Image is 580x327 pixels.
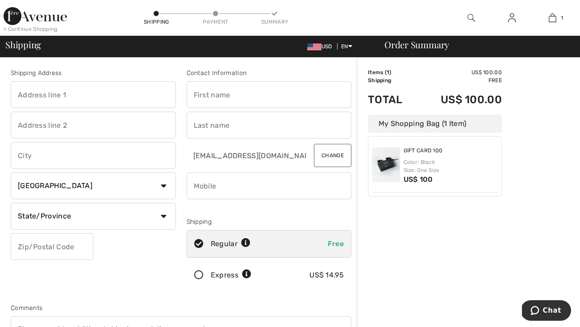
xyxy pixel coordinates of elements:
[368,115,502,133] div: My Shopping Bag (1 Item)
[187,68,352,78] div: Contact Information
[11,142,176,169] input: City
[522,300,571,323] iframe: Opens a widget where you can chat to one of our agents
[372,147,400,182] img: GIFT CARD 100
[307,43,336,50] span: USD
[314,144,351,167] button: Change
[11,233,93,260] input: Zip/Postal Code
[416,76,502,84] td: Free
[374,40,575,49] div: Order Summary
[368,76,416,84] td: Shipping
[368,84,416,115] td: Total
[368,68,416,76] td: Items ( )
[187,172,352,199] input: Mobile
[4,25,58,33] div: < Continue Shopping
[143,18,170,26] div: Shipping
[187,81,352,108] input: First name
[404,147,443,155] a: GIFT CARD 100
[5,40,41,49] span: Shipping
[187,112,352,138] input: Last name
[211,270,251,281] div: Express
[4,7,67,25] img: 1ère Avenue
[416,68,502,76] td: US$ 100.00
[404,175,433,184] span: US$ 100
[11,303,351,313] div: Comments
[309,270,344,281] div: US$ 14.95
[307,43,321,50] img: US Dollar
[533,13,572,23] a: 1
[187,217,352,226] div: Shipping
[11,81,176,108] input: Address line 1
[416,84,502,115] td: US$ 100.00
[549,13,556,23] img: My Bag
[561,14,563,22] span: 1
[501,13,523,24] a: Sign In
[404,158,498,174] div: Color: Black Size: One Size
[508,13,516,23] img: My Info
[202,18,229,26] div: Payment
[187,142,307,169] input: E-mail
[328,239,344,248] span: Free
[387,69,389,75] span: 1
[261,18,288,26] div: Summary
[11,68,176,78] div: Shipping Address
[341,43,352,50] span: EN
[467,13,475,23] img: search the website
[11,112,176,138] input: Address line 2
[211,239,250,249] div: Regular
